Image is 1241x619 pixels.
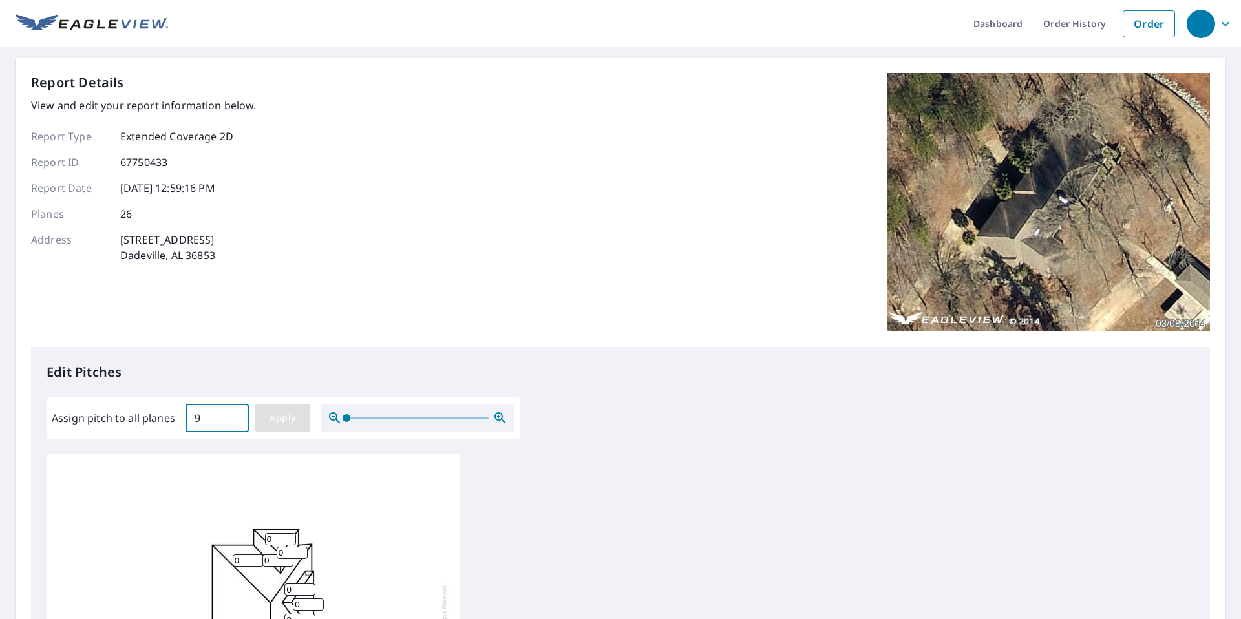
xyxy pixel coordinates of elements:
p: Extended Coverage 2D [120,129,233,144]
p: 67750433 [120,154,167,170]
p: Report ID [31,154,109,170]
a: Order [1123,10,1175,37]
p: Report Details [31,73,124,92]
p: Address [31,232,109,263]
p: Edit Pitches [47,362,1194,382]
p: Report Date [31,180,109,196]
button: Apply [255,404,310,432]
input: 00.0 [186,400,249,436]
p: [STREET_ADDRESS] Dadeville, AL 36853 [120,232,215,263]
label: Assign pitch to all planes [52,410,175,426]
p: [DATE] 12:59:16 PM [120,180,215,196]
p: Report Type [31,129,109,144]
p: 26 [120,206,132,222]
span: Apply [266,410,300,426]
p: View and edit your report information below. [31,98,257,113]
p: Planes [31,206,109,222]
img: Top image [887,73,1210,331]
img: EV Logo [16,14,168,34]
